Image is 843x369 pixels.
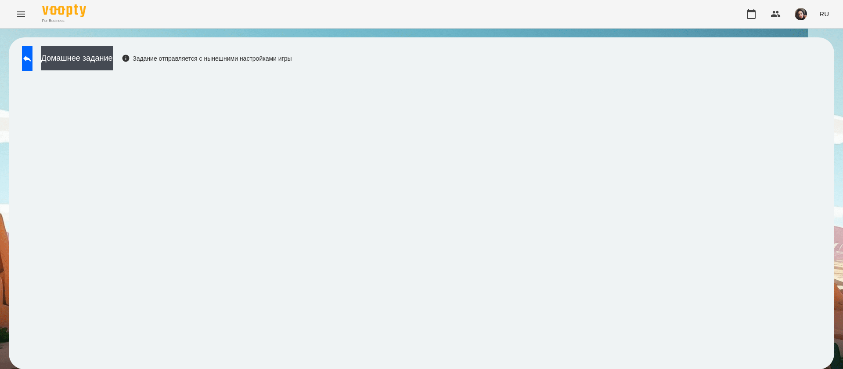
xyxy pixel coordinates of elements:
button: Menu [11,4,32,25]
button: RU [816,6,832,22]
img: 415cf204168fa55e927162f296ff3726.jpg [795,8,807,20]
span: RU [819,9,829,18]
div: Задание отправляется с нынешними настройками игры [122,54,292,63]
img: Voopty Logo [42,4,86,17]
span: For Business [42,18,86,24]
button: Домашнее задание [41,46,113,70]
